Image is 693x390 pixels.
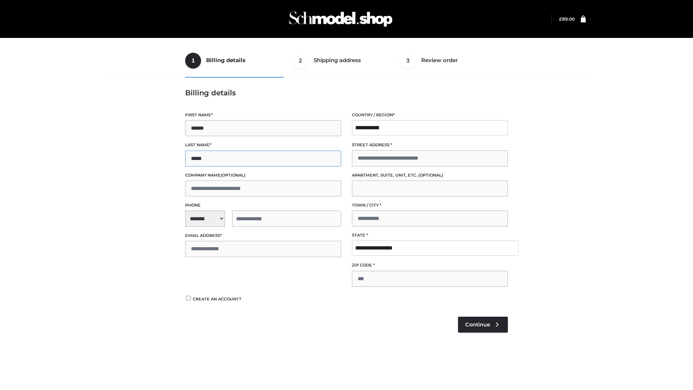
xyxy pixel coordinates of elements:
label: Street address [352,142,508,148]
label: Last name [185,142,341,148]
span: (optional) [221,173,245,178]
label: Company name [185,172,341,179]
label: Country / Region [352,112,508,118]
span: (optional) [418,173,443,178]
h3: Billing details [185,88,508,97]
label: State [352,232,508,239]
span: Create an account? [193,296,241,302]
span: Continue [465,321,490,328]
label: First name [185,112,341,118]
label: Phone [185,202,341,209]
input: Create an account? [185,296,192,300]
label: Apartment, suite, unit, etc. [352,172,508,179]
span: £ [559,16,562,22]
label: Town / City [352,202,508,209]
label: ZIP Code [352,262,508,269]
bdi: 89.00 [559,16,575,22]
a: £89.00 [559,16,575,22]
img: Schmodel Admin 964 [287,5,395,33]
a: Continue [458,317,508,333]
label: Email address [185,232,341,239]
